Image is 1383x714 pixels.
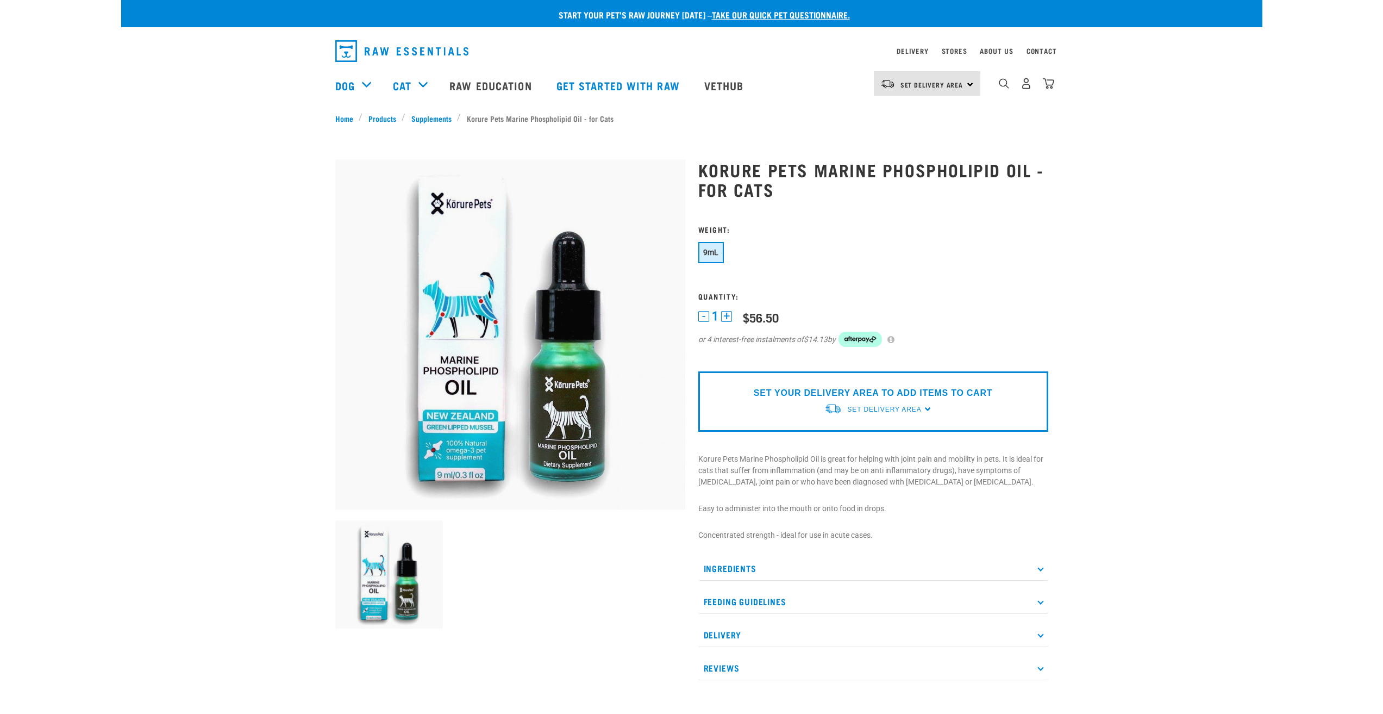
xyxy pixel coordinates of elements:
img: Raw Essentials Logo [335,40,468,62]
a: About Us [980,49,1013,53]
p: SET YOUR DELIVERY AREA TO ADD ITEMS TO CART [754,387,992,400]
h3: Weight: [698,225,1048,233]
p: Reviews [698,656,1048,680]
img: user.png [1021,78,1032,89]
a: Stores [942,49,967,53]
span: 9mL [703,248,719,257]
span: Set Delivery Area [847,406,921,413]
a: take our quick pet questionnaire. [712,12,850,17]
a: Raw Education [439,64,545,107]
h3: Quantity: [698,292,1048,300]
a: Cat [393,77,411,94]
img: home-icon@2x.png [1043,78,1054,89]
div: or 4 interest-free instalments of by [698,332,1048,347]
nav: dropdown navigation [327,36,1057,66]
p: Concentrated strength - ideal for use in acute cases. [698,530,1048,541]
img: Cat MP Oilsmaller 1024x1024 [335,520,443,629]
span: 1 [712,311,718,322]
a: Contact [1027,49,1057,53]
button: + [721,311,732,322]
nav: dropdown navigation [121,64,1262,107]
p: Feeding Guidelines [698,589,1048,614]
img: Afterpay [838,332,882,347]
a: Delivery [897,49,928,53]
p: Delivery [698,623,1048,647]
a: Home [335,113,359,124]
button: 9mL [698,242,724,263]
p: Ingredients [698,556,1048,581]
button: - [698,311,709,322]
p: Korure Pets Marine Phospholipid Oil is great for helping with joint pain and mobility in pets. It... [698,454,1048,488]
div: $56.50 [743,311,779,324]
p: Easy to administer into the mouth or onto food in drops. [698,503,1048,514]
p: Start your pet’s raw journey [DATE] – [129,8,1271,21]
span: $14.13 [804,334,828,345]
a: Supplements [405,113,457,124]
img: van-moving.png [880,79,895,89]
a: Dog [335,77,355,94]
img: Cat MP Oilsmaller 1024x1024 [335,159,685,510]
a: Vethub [693,64,758,107]
span: Set Delivery Area [900,83,963,86]
h1: Korure Pets Marine Phospholipid Oil - for Cats [698,160,1048,199]
nav: breadcrumbs [335,113,1048,124]
img: home-icon-1@2x.png [999,78,1009,89]
a: Products [362,113,402,124]
img: van-moving.png [824,403,842,414]
a: Get started with Raw [546,64,693,107]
